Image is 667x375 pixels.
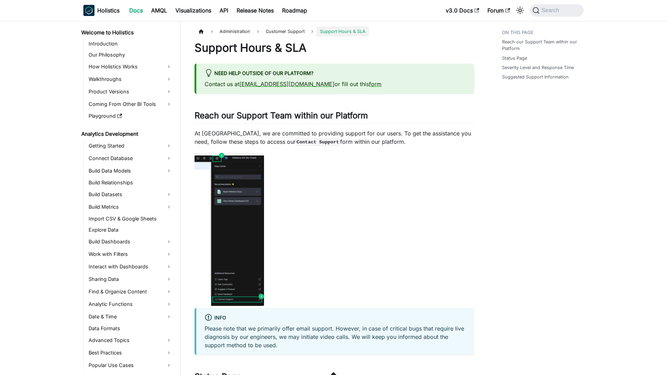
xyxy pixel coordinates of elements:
[87,201,174,212] a: Build Metrics
[195,26,208,36] a: Home page
[87,189,174,200] a: Build Datasets
[540,7,563,14] span: Search
[232,5,278,16] a: Release Notes
[296,139,340,145] code: Contact Support
[483,5,514,16] a: Forum
[87,153,174,164] a: Connect Database
[147,5,171,16] a: AMQL
[262,26,308,36] span: Customer Support
[442,5,483,16] a: v3.0 Docs
[87,360,174,371] a: Popular Use Cases
[205,324,466,349] p: Please note that we primarily offer email support. However, in case of critical bugs that require...
[514,5,526,16] button: Switch between dark and light mode (currently system mode)
[83,5,94,16] img: Holistics
[76,21,181,375] nav: Docs sidebar
[195,129,474,146] p: At [GEOGRAPHIC_DATA], we are committed to providing support for our users. To get the assistance ...
[87,225,174,235] a: Explore Data
[87,50,174,60] a: Our Philosophy
[87,165,174,176] a: Build Data Models
[87,214,174,224] a: Import CSV & Google Sheets
[195,110,474,124] h2: Reach our Support Team within our Platform
[87,140,174,151] a: Getting Started
[87,324,174,333] a: Data Formats
[502,74,569,80] a: Suggested Support Information
[502,55,527,61] a: Status Page
[530,4,584,17] button: Search (Command+K)
[239,81,335,87] a: [EMAIL_ADDRESS][DOMAIN_NAME]
[97,6,120,15] b: Holistics
[87,74,174,85] a: Walkthroughs
[215,5,232,16] a: API
[87,99,174,110] a: Coming From Other BI Tools
[125,5,147,16] a: Docs
[205,314,466,323] div: info
[87,86,174,97] a: Product Versions
[502,39,579,52] a: Reach our Support Team within our Platform
[87,347,174,358] a: Best Practices
[195,41,474,55] h1: Support Hours & SLA
[79,129,174,139] a: Analytics Development
[195,153,264,306] img: contact-support.png
[87,261,174,272] a: Interact with Dashboards
[83,5,120,16] a: HolisticsHolisticsHolistics
[369,81,381,87] a: form
[278,5,311,16] a: Roadmap
[205,80,466,88] p: Contact us at or fill out this
[87,39,174,49] a: Introduction
[87,311,174,322] a: Date & Time
[87,178,174,187] a: Build Relationships
[87,286,174,297] a: Find & Organize Content
[87,249,174,260] a: Work with Filters
[87,111,174,121] a: Playground
[316,26,369,36] span: Support Hours & SLA
[171,5,215,16] a: Visualizations
[87,274,174,285] a: Sharing Data
[205,69,466,78] div: Need help outside of our platform?
[87,61,174,72] a: How Holistics Works
[502,64,574,71] a: Severity Level and Response Time
[87,335,174,346] a: Advanced Topics
[216,26,254,36] span: Administration
[79,28,174,37] a: Welcome to Holistics
[87,236,174,247] a: Build Dashboards
[87,299,174,310] a: Analytic Functions
[195,26,474,36] nav: Breadcrumbs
